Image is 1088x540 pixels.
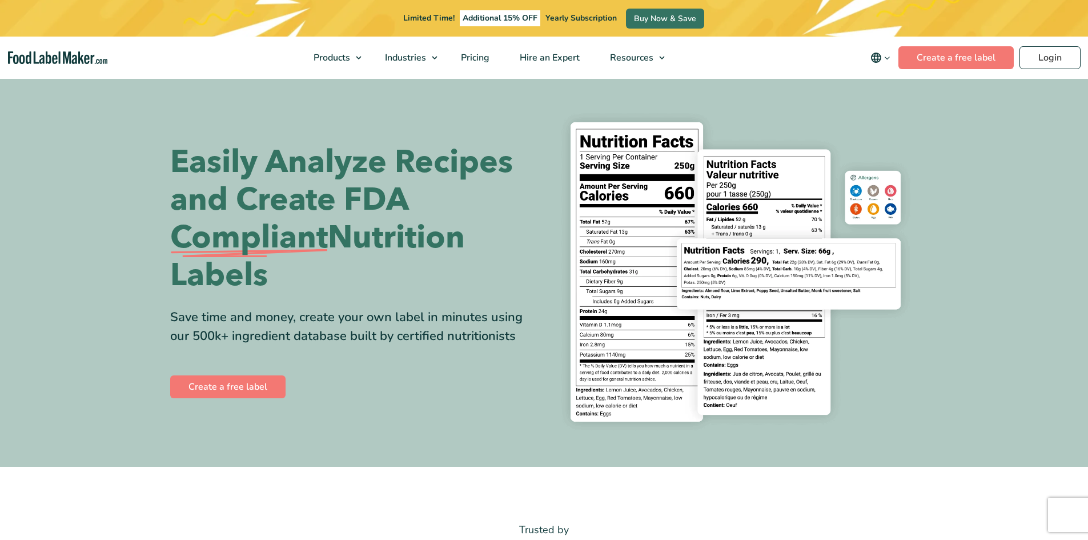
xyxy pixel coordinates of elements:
[516,51,581,64] span: Hire an Expert
[446,37,502,79] a: Pricing
[898,46,1014,69] a: Create a free label
[370,37,443,79] a: Industries
[170,143,536,294] h1: Easily Analyze Recipes and Create FDA Nutrition Labels
[505,37,592,79] a: Hire an Expert
[170,308,536,346] div: Save time and money, create your own label in minutes using our 500k+ ingredient database built b...
[170,522,918,538] p: Trusted by
[595,37,671,79] a: Resources
[170,375,286,398] a: Create a free label
[382,51,427,64] span: Industries
[457,51,491,64] span: Pricing
[460,10,540,26] span: Additional 15% OFF
[626,9,704,29] a: Buy Now & Save
[1019,46,1081,69] a: Login
[545,13,617,23] span: Yearly Subscription
[607,51,655,64] span: Resources
[403,13,455,23] span: Limited Time!
[310,51,351,64] span: Products
[299,37,367,79] a: Products
[170,219,328,257] span: Compliant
